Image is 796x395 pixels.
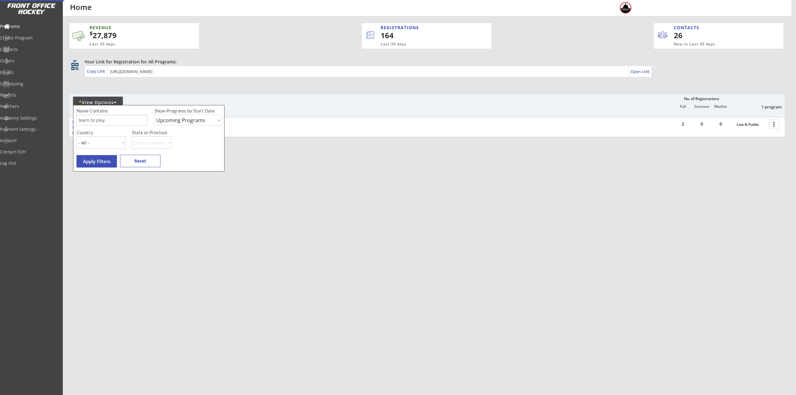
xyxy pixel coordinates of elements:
[673,104,692,109] div: Full
[631,67,650,76] a: Open Link
[71,59,78,63] div: qr
[70,62,80,71] button: qr_code
[120,155,160,167] button: Reset
[72,119,169,130] div: DSC: Fall 25' [DATE] 6:25PM Learn to Play Hockey
[76,130,126,135] div: Country
[674,30,712,41] div: 26
[711,122,730,126] div: 0
[90,30,93,37] sup: $
[72,130,168,134] div: [DATE] - [DATE]
[631,69,650,74] div: Open Link
[76,108,126,113] div: Name Contains
[132,130,221,135] div: State or Province
[749,104,782,110] div: 1 program
[73,99,123,106] div: View Options
[90,42,169,47] div: Last 30 days
[692,122,711,126] div: 0
[76,155,117,168] button: Apply Filters
[381,25,463,31] div: REGISTRATIONS
[769,119,779,129] button: more_vert
[737,122,766,127] div: Live & Public
[682,97,721,101] div: No. of Registrations
[673,122,692,126] div: 2
[85,59,766,65] div: Your Link for Registration for All Programs:
[381,30,471,41] div: 164
[692,104,711,109] div: Sessions
[87,68,106,74] div: Copy Link
[155,108,221,113] div: Show Programs by Start Date
[674,42,755,47] div: New in Last 30 days
[381,42,466,47] div: Last 30 days
[711,104,730,109] div: Waitlist
[90,30,180,41] div: 27,879
[90,25,169,31] div: REVENUE
[674,25,702,31] div: CONTACTS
